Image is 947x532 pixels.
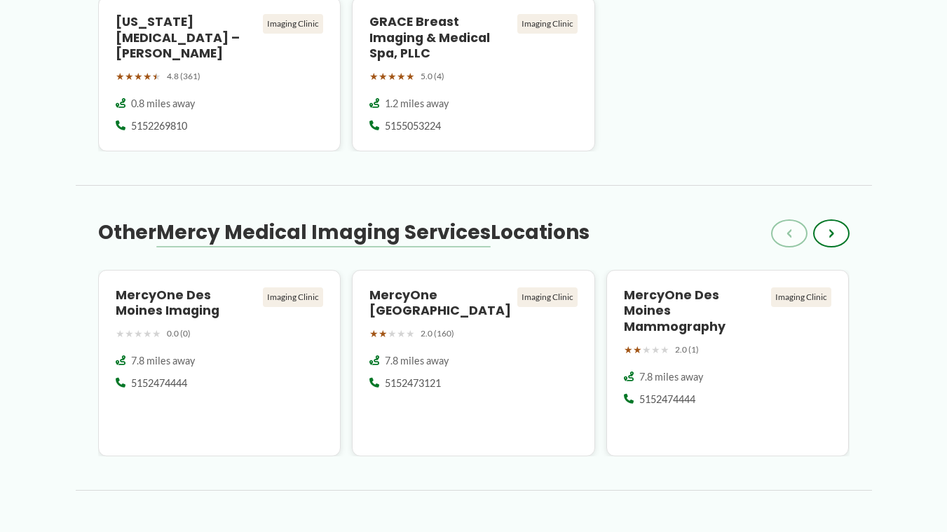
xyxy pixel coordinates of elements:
[263,14,323,34] div: Imaging Clinic
[406,67,415,86] span: ★
[116,287,258,320] h4: MercyOne Des Moines Imaging
[517,287,578,307] div: Imaging Clinic
[385,97,449,111] span: 1.2 miles away
[385,354,449,368] span: 7.8 miles away
[167,326,191,341] span: 0.0 (0)
[771,219,808,247] button: ‹
[517,14,578,34] div: Imaging Clinic
[134,67,143,86] span: ★
[388,67,397,86] span: ★
[421,326,454,341] span: 2.0 (160)
[675,342,699,357] span: 2.0 (1)
[829,225,834,242] span: ›
[786,225,792,242] span: ‹
[369,325,379,343] span: ★
[639,370,703,384] span: 7.8 miles away
[116,67,125,86] span: ★
[134,325,143,343] span: ★
[651,341,660,359] span: ★
[369,67,379,86] span: ★
[624,341,633,359] span: ★
[152,67,161,86] span: ★
[421,69,444,84] span: 5.0 (4)
[352,270,595,457] a: MercyOne [GEOGRAPHIC_DATA] Imaging Clinic ★★★★★ 2.0 (160) 7.8 miles away 5152473121
[385,119,441,133] span: 5155053224
[116,14,258,62] h4: [US_STATE] [MEDICAL_DATA] – [PERSON_NAME]
[606,270,850,457] a: MercyOne Des Moines Mammography Imaging Clinic ★★★★★ 2.0 (1) 7.8 miles away 5152474444
[143,325,152,343] span: ★
[131,97,195,111] span: 0.8 miles away
[813,219,850,247] button: ›
[406,325,415,343] span: ★
[143,67,152,86] span: ★
[98,270,341,457] a: MercyOne Des Moines Imaging Imaging Clinic ★★★★★ 0.0 (0) 7.8 miles away 5152474444
[263,287,323,307] div: Imaging Clinic
[125,325,134,343] span: ★
[167,69,200,84] span: 4.8 (361)
[379,67,388,86] span: ★
[369,14,512,62] h4: GRACE Breast Imaging & Medical Spa, PLLC
[771,287,831,307] div: Imaging Clinic
[156,219,491,246] span: Mercy Medical Imaging Services
[379,325,388,343] span: ★
[98,220,590,245] h3: Other Locations
[131,119,187,133] span: 5152269810
[369,287,512,320] h4: MercyOne [GEOGRAPHIC_DATA]
[642,341,651,359] span: ★
[385,376,441,390] span: 5152473121
[660,341,669,359] span: ★
[397,67,406,86] span: ★
[131,354,195,368] span: 7.8 miles away
[131,376,187,390] span: 5152474444
[125,67,134,86] span: ★
[624,287,766,336] h4: MercyOne Des Moines Mammography
[397,325,406,343] span: ★
[152,325,161,343] span: ★
[116,325,125,343] span: ★
[639,393,695,407] span: 5152474444
[388,325,397,343] span: ★
[633,341,642,359] span: ★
